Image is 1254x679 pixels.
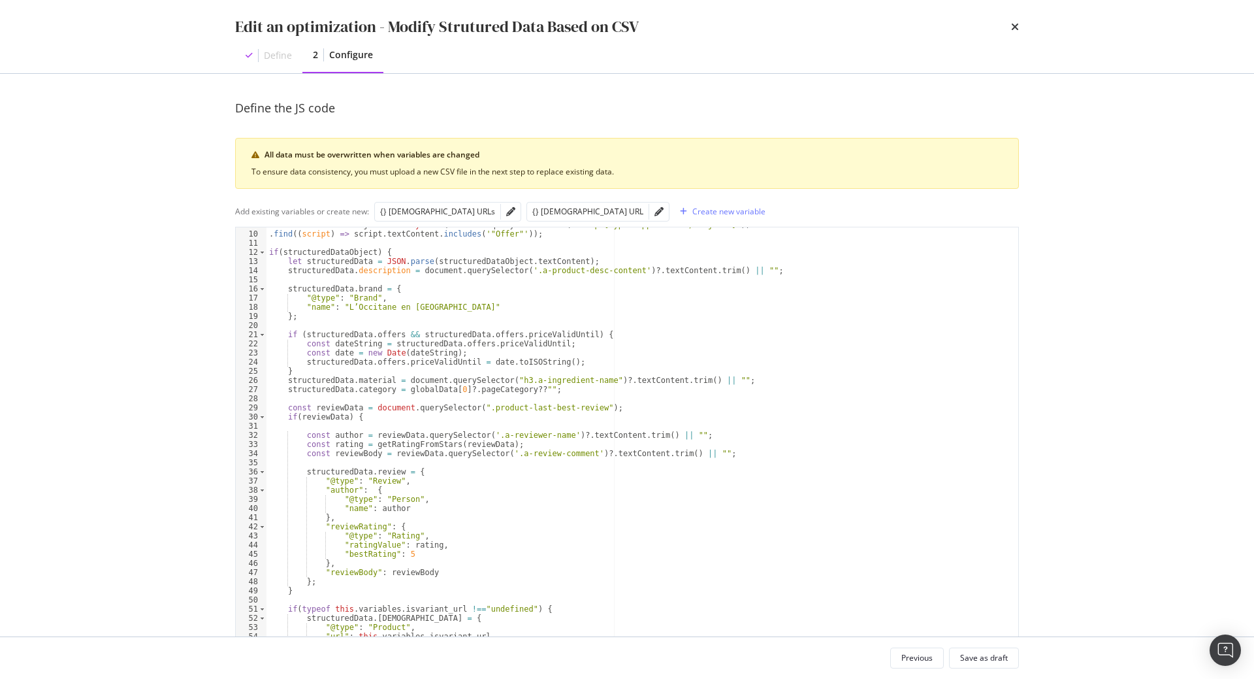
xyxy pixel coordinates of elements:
[251,166,1003,178] div: To ensure data consistency, you must upload a new CSV file in the next step to replace existing d...
[692,206,765,217] div: Create new variable
[236,550,266,559] div: 45
[236,229,266,239] div: 10
[235,16,639,38] div: Edit an optimization - Modify Strutured Data Based on CSV
[236,321,266,330] div: 20
[259,284,266,293] span: Toggle code folding, rows 16 through 19
[236,614,266,623] div: 52
[313,48,318,61] div: 2
[236,467,266,476] div: 36
[236,312,266,321] div: 19
[532,204,643,220] button: {} [DEMOGRAPHIC_DATA] URL
[236,412,266,422] div: 30
[236,559,266,568] div: 46
[236,339,266,348] div: 22
[236,239,266,248] div: 11
[236,476,266,486] div: 37
[901,652,933,663] div: Previous
[236,531,266,540] div: 43
[259,467,266,476] span: Toggle code folding, rows 36 through 48
[890,648,944,669] button: Previous
[259,604,266,614] span: Toggle code folding, rows 51 through 55
[236,495,266,504] div: 39
[236,403,266,412] div: 29
[675,201,765,222] button: Create new variable
[236,449,266,458] div: 34
[259,486,266,495] span: Toggle code folding, rows 38 through 41
[259,614,266,623] span: Toggle code folding, rows 52 through 55
[236,623,266,632] div: 53
[236,440,266,449] div: 33
[329,48,373,61] div: Configure
[949,648,1019,669] button: Save as draft
[236,513,266,522] div: 41
[265,149,1003,161] div: All data must be overwritten when variables are changed
[236,595,266,604] div: 50
[1210,635,1241,666] div: Open Intercom Messenger
[236,367,266,376] div: 25
[236,376,266,385] div: 26
[380,206,495,217] div: {} [DEMOGRAPHIC_DATA] URLs
[236,568,266,577] div: 47
[236,632,266,641] div: 54
[236,248,266,257] div: 12
[236,522,266,531] div: 42
[236,303,266,312] div: 18
[532,206,643,217] div: {} [DEMOGRAPHIC_DATA] URL
[236,257,266,266] div: 13
[236,431,266,440] div: 32
[236,422,266,431] div: 31
[259,248,266,257] span: Toggle code folding, rows 12 through 75
[236,266,266,275] div: 14
[236,394,266,403] div: 28
[960,652,1008,663] div: Save as draft
[380,204,495,220] button: {} [DEMOGRAPHIC_DATA] URLs
[236,348,266,357] div: 23
[264,49,292,62] div: Define
[236,586,266,595] div: 49
[236,540,266,550] div: 44
[236,604,266,614] div: 51
[236,293,266,303] div: 17
[235,100,1019,117] div: Define the JS code
[506,207,515,216] div: pencil
[259,330,266,339] span: Toggle code folding, rows 21 through 25
[236,486,266,495] div: 38
[236,275,266,284] div: 15
[236,330,266,339] div: 21
[1011,16,1019,38] div: times
[236,385,266,394] div: 27
[236,284,266,293] div: 16
[236,458,266,467] div: 35
[235,138,1019,189] div: warning banner
[259,412,266,422] span: Toggle code folding, rows 30 through 49
[259,522,266,531] span: Toggle code folding, rows 42 through 46
[236,577,266,586] div: 48
[235,206,369,217] div: Add existing variables or create new:
[654,207,664,216] div: pencil
[236,504,266,513] div: 40
[236,357,266,367] div: 24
